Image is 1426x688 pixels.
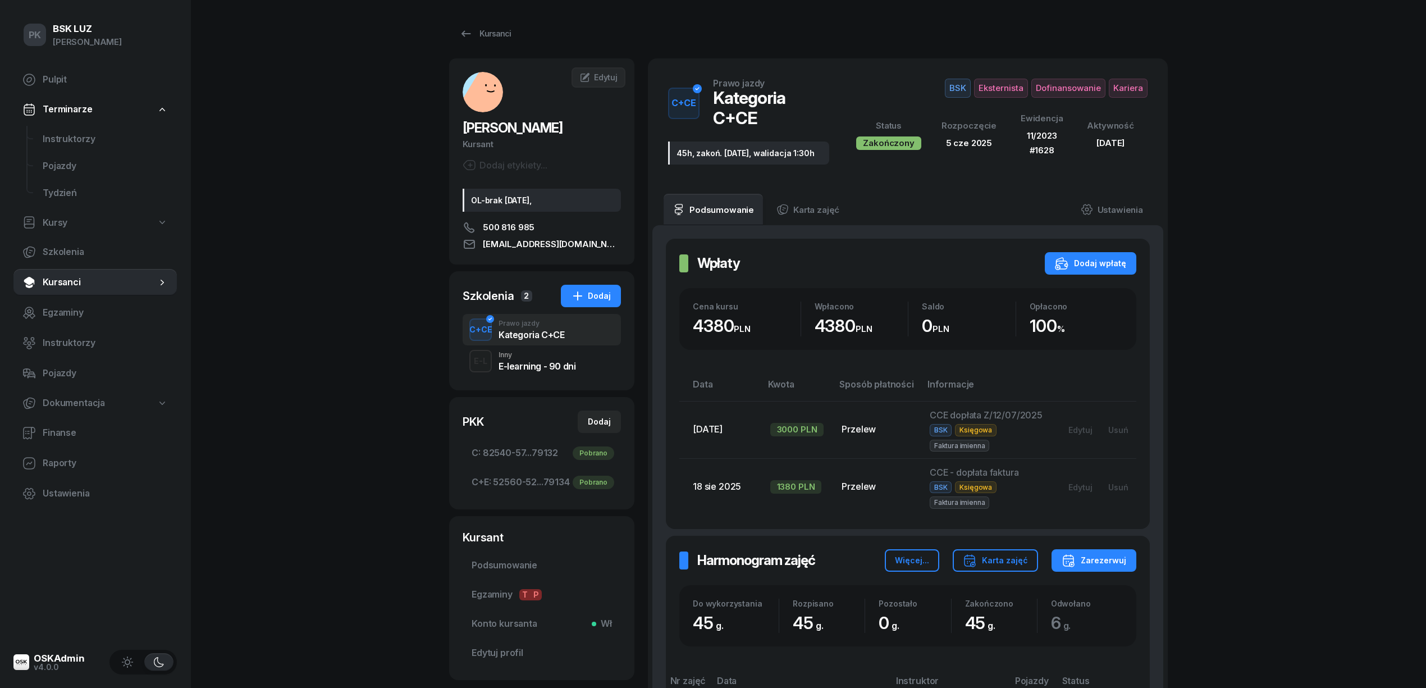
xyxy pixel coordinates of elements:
div: Usuń [1108,482,1128,492]
span: CCE dopłata Z/12/07/2025 [930,409,1043,421]
a: Finanse [13,420,177,446]
div: Kursanci [459,27,511,40]
span: Księgowa [955,424,997,436]
th: Data [679,377,761,401]
div: Pozostało [879,599,950,608]
span: Faktura imienna [930,496,990,508]
span: Księgowa [955,481,997,493]
button: E-L [469,350,492,372]
div: C+CE [667,94,701,113]
div: Saldo [922,302,1016,311]
div: v4.0.0 [34,663,85,671]
a: Szkolenia [13,239,177,266]
h2: Wpłaty [697,254,740,272]
div: Kategoria C+CE [499,330,564,339]
span: 45 [793,613,829,633]
a: Instruktorzy [13,330,177,357]
span: Instruktorzy [43,132,168,147]
th: Sposób płatności [833,377,920,401]
div: Dodaj wpłatę [1055,257,1126,270]
span: CCE - dopłata faktura [930,467,1019,478]
span: 18 sie 2025 [693,481,741,492]
a: Pojazdy [34,153,177,180]
span: Faktura imienna [930,440,990,452]
span: 5 cze 2025 [946,138,992,148]
small: g. [716,620,724,631]
div: Odwołano [1051,599,1123,608]
span: Edytuj profil [472,646,612,660]
button: Edytuj [1061,421,1100,439]
small: PLN [933,324,949,334]
a: 500 816 985 [463,221,621,234]
small: g. [892,620,899,631]
button: BSKEksternistaDofinansowanieKariera [945,79,1148,98]
span: Tydzień [43,186,168,201]
span: BSK [930,481,952,493]
div: Kursant [463,137,621,152]
small: g. [816,620,824,631]
a: Dokumentacja [13,390,177,416]
a: Terminarze [13,97,177,122]
span: Pojazdy [43,366,168,381]
div: Rozpoczęcie [941,119,997,133]
div: BSK LUZ [53,24,122,34]
span: [PERSON_NAME] [463,120,563,136]
small: % [1057,324,1065,334]
div: Dodaj [571,289,611,303]
div: 0 [922,316,1016,336]
div: Pobrano [573,476,614,489]
img: logo-xs@2x.png [13,654,29,670]
a: Egzaminy [13,299,177,326]
div: Edytuj [1068,425,1093,435]
a: Podsumowanie [664,194,763,225]
span: Konto kursanta [472,617,612,631]
span: Egzaminy [472,587,612,602]
a: C+E:52560-52...79134Pobrano [463,469,621,496]
a: EgzaminyTP [463,581,621,608]
div: 3000 PLN [770,423,824,436]
span: C: [472,446,481,461]
span: Egzaminy [43,306,168,320]
button: Dodaj wpłatę [1045,252,1136,275]
div: Szkolenia [463,288,514,304]
div: Prawo jazdy [713,79,765,88]
span: Kursy [43,216,67,230]
div: 1380 PLN [770,480,822,494]
div: Dodaj etykiety... [463,158,547,172]
button: Karta zajęć [953,549,1038,572]
h2: Harmonogram zajęć [697,552,815,569]
a: Ustawienia [13,480,177,507]
div: Zakończony [856,136,921,150]
div: Wpłacono [815,302,908,311]
a: Edytuj profil [463,640,621,667]
span: [DATE] [693,423,723,435]
span: Finanse [43,426,168,440]
div: Usuń [1108,425,1128,435]
a: Raporty [13,450,177,477]
a: Karta zajęć [767,194,848,225]
div: Inny [499,352,575,358]
button: Więcej... [885,549,939,572]
div: OSKAdmin [34,654,85,663]
span: Terminarze [43,102,92,117]
div: E-learning - 90 dni [499,362,575,371]
a: Kursy [13,210,177,236]
a: Pulpit [13,66,177,93]
span: Wł [596,617,612,631]
span: PK [29,30,42,40]
a: Instruktorzy [34,126,177,153]
div: Do wykorzystania [693,599,779,608]
div: Więcej... [895,554,929,567]
div: Kategoria C+CE [713,88,829,128]
span: Kursanci [43,275,157,290]
div: Zarezerwuj [1062,554,1126,567]
button: Edytuj [1061,478,1100,496]
span: Pulpit [43,72,168,87]
div: C+CE [465,322,497,336]
span: 52560-52...79134 [472,475,612,490]
span: 500 816 985 [483,221,534,234]
a: [EMAIL_ADDRESS][DOMAIN_NAME] [463,238,621,251]
div: Przelew [842,422,911,437]
span: 6 [1051,613,1077,633]
div: Zakończono [965,599,1037,608]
